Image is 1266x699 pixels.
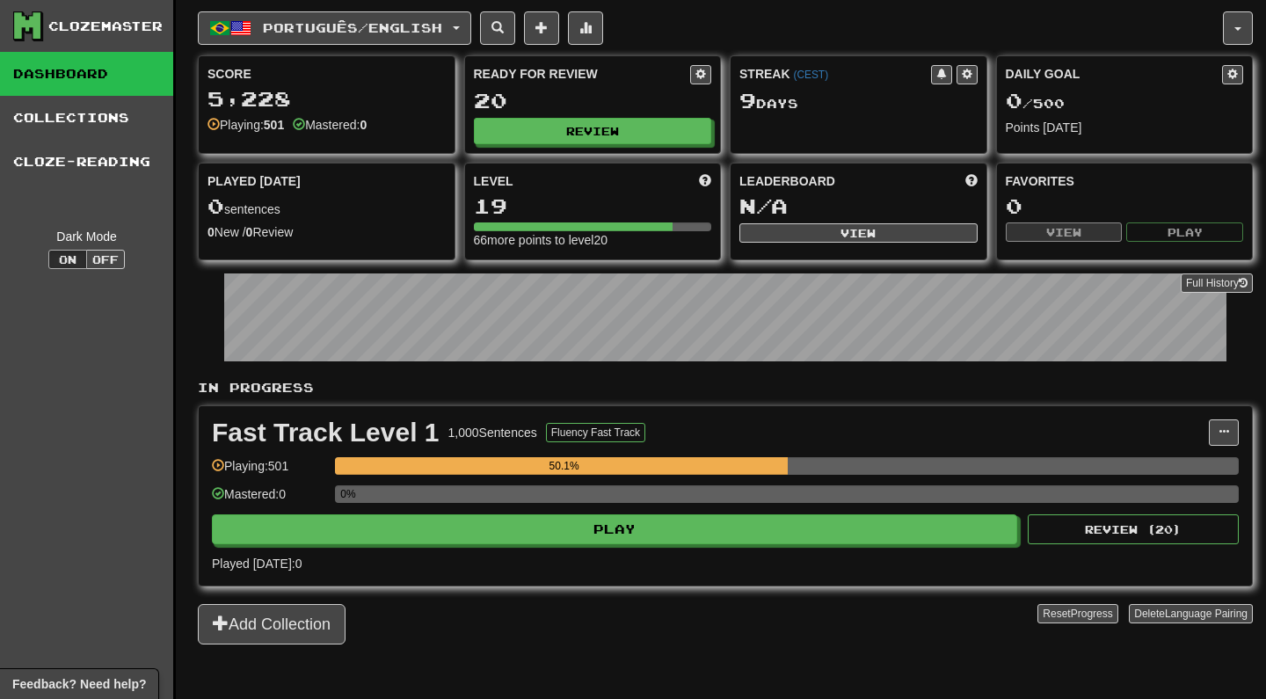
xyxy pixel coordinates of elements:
[1006,65,1223,84] div: Daily Goal
[207,65,446,83] div: Score
[212,485,326,514] div: Mastered: 0
[198,604,346,644] button: Add Collection
[264,118,284,132] strong: 501
[293,116,367,134] div: Mastered:
[212,457,326,486] div: Playing: 501
[207,172,301,190] span: Played [DATE]
[207,225,215,239] strong: 0
[965,172,978,190] span: This week in points, UTC
[739,172,835,190] span: Leaderboard
[1181,273,1253,293] a: Full History
[12,675,146,693] span: Open feedback widget
[448,424,537,441] div: 1,000 Sentences
[1006,119,1244,136] div: Points [DATE]
[1037,604,1117,623] button: ResetProgress
[207,223,446,241] div: New / Review
[198,11,471,45] button: Português/English
[48,250,87,269] button: On
[212,557,302,571] span: Played [DATE]: 0
[207,88,446,110] div: 5,228
[1006,222,1123,242] button: View
[474,195,712,217] div: 19
[546,423,645,442] button: Fluency Fast Track
[739,88,756,113] span: 9
[1006,195,1244,217] div: 0
[474,65,691,83] div: Ready for Review
[1126,222,1243,242] button: Play
[207,193,224,218] span: 0
[48,18,163,35] div: Clozemaster
[1165,608,1248,620] span: Language Pairing
[198,379,1253,397] p: In Progress
[793,69,828,81] a: (CEST)
[699,172,711,190] span: Score more points to level up
[1071,608,1113,620] span: Progress
[739,193,788,218] span: N/A
[1006,88,1022,113] span: 0
[480,11,515,45] button: Search sentences
[207,195,446,218] div: sentences
[739,90,978,113] div: Day s
[1006,96,1065,111] span: / 500
[1028,514,1239,544] button: Review (20)
[1129,604,1253,623] button: DeleteLanguage Pairing
[1006,172,1244,190] div: Favorites
[212,419,440,446] div: Fast Track Level 1
[474,90,712,112] div: 20
[524,11,559,45] button: Add sentence to collection
[474,118,712,144] button: Review
[207,116,284,134] div: Playing:
[340,457,788,475] div: 50.1%
[86,250,125,269] button: Off
[568,11,603,45] button: More stats
[739,65,931,83] div: Streak
[360,118,367,132] strong: 0
[739,223,978,243] button: View
[474,172,513,190] span: Level
[263,20,442,35] span: Português / English
[13,228,160,245] div: Dark Mode
[212,514,1017,544] button: Play
[474,231,712,249] div: 66 more points to level 20
[246,225,253,239] strong: 0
